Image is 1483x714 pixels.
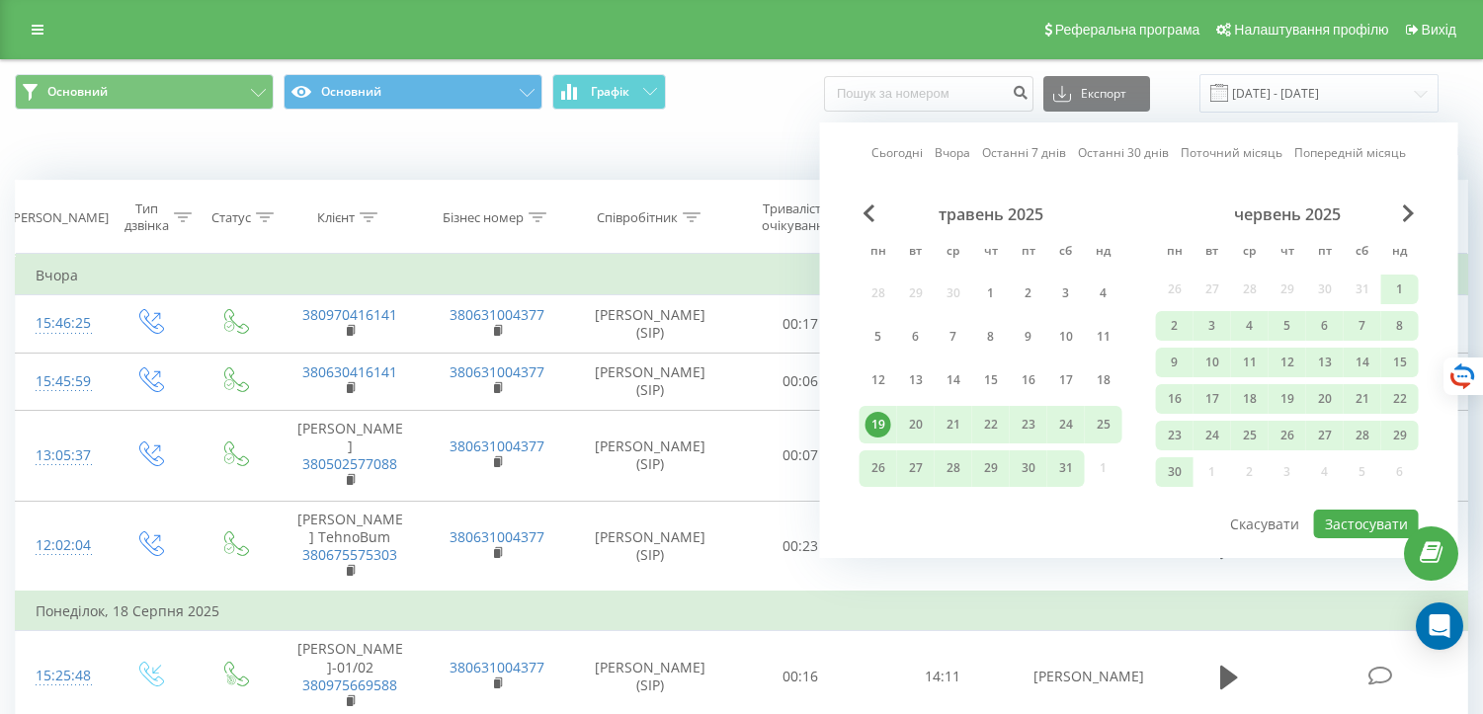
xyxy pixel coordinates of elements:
[1387,386,1413,412] div: 22
[1381,421,1419,450] div: нд 29 черв 2025 р.
[1078,143,1169,162] a: Останні 30 днів
[1306,348,1344,377] div: пт 13 черв 2025 р.
[571,353,730,410] td: [PERSON_NAME] (SIP)
[302,675,397,694] a: 380975669588
[1403,204,1415,222] span: Next Month
[1237,423,1263,448] div: 25
[860,204,1122,224] div: травень 2025
[730,410,872,501] td: 00:07
[860,318,897,355] div: пн 5 трав 2025 р.
[1047,275,1085,311] div: сб 3 трав 2025 р.
[1344,384,1381,414] div: сб 21 черв 2025 р.
[1010,406,1047,442] div: пт 23 трав 2025 р.
[1016,324,1041,350] div: 9
[1197,238,1227,268] abbr: вівторок
[1381,384,1419,414] div: нд 22 черв 2025 р.
[972,450,1010,487] div: чт 29 трав 2025 р.
[1344,421,1381,450] div: сб 28 черв 2025 р.
[1085,406,1122,442] div: нд 25 трав 2025 р.
[1016,367,1041,393] div: 16
[1043,76,1150,112] button: Експорт
[864,204,875,222] span: Previous Month
[1156,384,1194,414] div: пн 16 черв 2025 р.
[552,74,666,110] button: Графік
[571,501,730,592] td: [PERSON_NAME] (SIP)
[1053,280,1079,306] div: 3
[1051,238,1081,268] abbr: субота
[597,209,678,226] div: Співробітник
[1231,311,1269,341] div: ср 4 черв 2025 р.
[865,367,891,393] div: 12
[972,362,1010,399] div: чт 15 трав 2025 р.
[450,305,544,324] a: 380631004377
[36,362,86,401] div: 15:45:59
[1275,350,1300,375] div: 12
[1350,350,1375,375] div: 14
[903,412,929,437] div: 20
[1156,348,1194,377] div: пн 9 черв 2025 р.
[1387,313,1413,339] div: 8
[1275,386,1300,412] div: 19
[935,362,972,399] div: ср 14 трав 2025 р.
[897,450,935,487] div: вт 27 трав 2025 р.
[1199,386,1225,412] div: 17
[1312,313,1338,339] div: 6
[1010,450,1047,487] div: пт 30 трав 2025 р.
[1422,22,1456,38] span: Вихід
[277,501,424,592] td: [PERSON_NAME] TehnoBum
[1194,384,1231,414] div: вт 17 черв 2025 р.
[1010,318,1047,355] div: пт 9 трав 2025 р.
[1085,318,1122,355] div: нд 11 трав 2025 р.
[1194,348,1231,377] div: вт 10 черв 2025 р.
[1385,238,1415,268] abbr: неділя
[450,362,544,381] a: 380631004377
[1010,362,1047,399] div: пт 16 трав 2025 р.
[941,455,966,481] div: 28
[1016,280,1041,306] div: 2
[15,74,274,110] button: Основний
[978,455,1004,481] div: 29
[978,280,1004,306] div: 1
[1085,362,1122,399] div: нд 18 трав 2025 р.
[1085,275,1122,311] div: нд 4 трав 2025 р.
[941,324,966,350] div: 7
[571,295,730,353] td: [PERSON_NAME] (SIP)
[901,238,931,268] abbr: вівторок
[36,436,86,475] div: 13:05:37
[1053,455,1079,481] div: 31
[1181,143,1282,162] a: Поточний місяць
[903,367,929,393] div: 13
[1162,423,1188,448] div: 23
[972,406,1010,442] div: чт 22 трав 2025 р.
[450,658,544,676] a: 380631004377
[16,592,1468,631] td: Понеділок, 18 Серпня 2025
[1089,238,1118,268] abbr: неділя
[1156,421,1194,450] div: пн 23 черв 2025 р.
[978,324,1004,350] div: 8
[865,324,891,350] div: 5
[1053,367,1079,393] div: 17
[1235,238,1265,268] abbr: середа
[972,318,1010,355] div: чт 8 трав 2025 р.
[1156,204,1419,224] div: червень 2025
[897,318,935,355] div: вт 6 трав 2025 р.
[124,200,169,234] div: Тип дзвінка
[16,256,1468,295] td: Вчора
[1312,423,1338,448] div: 27
[1387,423,1413,448] div: 29
[1416,602,1463,650] div: Open Intercom Messenger
[978,367,1004,393] div: 15
[1194,311,1231,341] div: вт 3 черв 2025 р.
[302,305,397,324] a: 380970416141
[903,324,929,350] div: 6
[1269,311,1306,341] div: чт 5 черв 2025 р.
[1016,455,1041,481] div: 30
[1344,348,1381,377] div: сб 14 черв 2025 р.
[1269,421,1306,450] div: чт 26 черв 2025 р.
[1091,280,1116,306] div: 4
[1053,324,1079,350] div: 10
[36,657,86,695] div: 15:25:48
[1381,311,1419,341] div: нд 8 черв 2025 р.
[1160,238,1190,268] abbr: понеділок
[730,501,872,592] td: 00:23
